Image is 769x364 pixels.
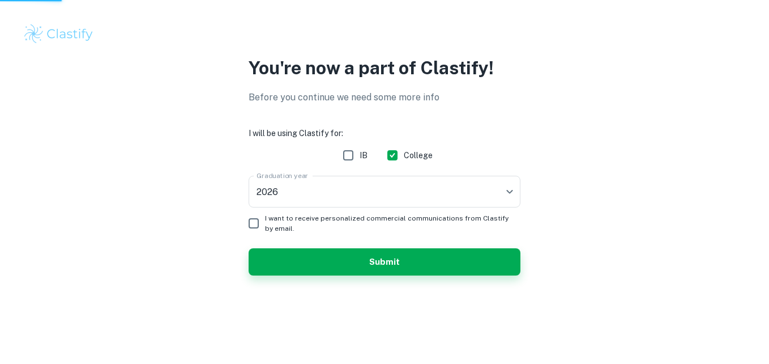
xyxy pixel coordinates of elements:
img: Clastify logo [23,23,95,45]
button: Submit [249,248,520,276]
span: I want to receive personalized commercial communications from Clastify by email. [265,213,511,234]
div: 2026 [249,176,520,208]
p: You're now a part of Clastify! [249,54,520,82]
label: Graduation year [257,171,309,180]
a: Clastify logo [23,23,746,45]
span: College [404,149,433,162]
span: IB [360,149,368,162]
h6: I will be using Clastify for: [249,127,520,139]
p: Before you continue we need some more info [249,91,520,104]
